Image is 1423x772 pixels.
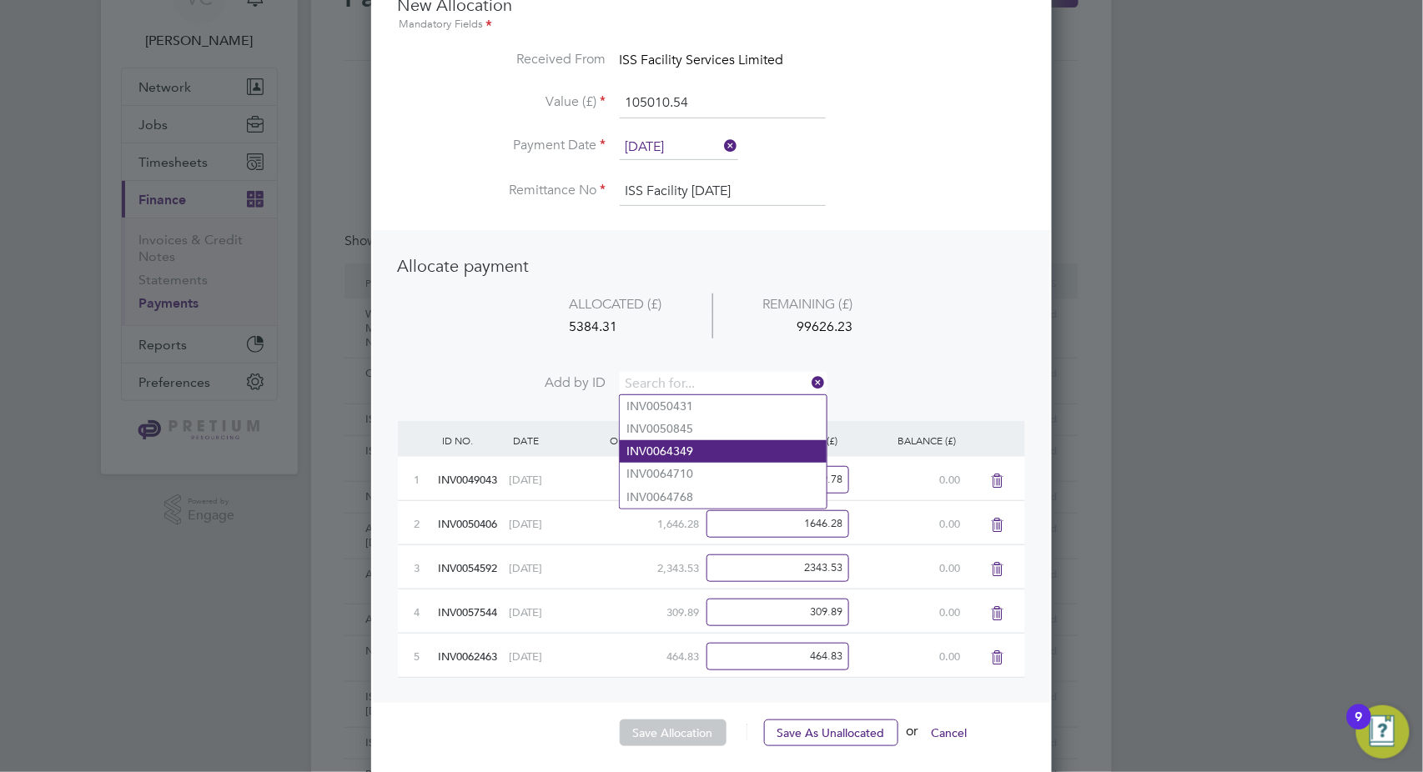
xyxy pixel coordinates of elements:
[415,634,438,677] div: 5
[581,457,699,500] div: 619.78
[842,634,960,677] div: 0.00
[438,501,509,544] div: INV0050406
[438,545,509,589] div: INV0054592
[842,501,960,544] div: 0.00
[620,395,827,418] li: INV0050431
[581,501,699,544] div: 1,646.28
[581,589,699,633] div: 309.89
[620,719,727,746] button: Save Allocation
[842,457,960,500] div: 0.00
[842,545,960,589] div: 0.00
[1356,705,1410,759] button: Open Resource Center, 9 new notifications
[918,719,981,746] button: Cancel
[842,421,960,459] div: BALANCE (£)
[398,51,606,68] label: Received From
[620,135,738,160] input: Select one
[415,501,438,544] div: 2
[510,501,581,544] div: [DATE]
[510,421,581,459] div: DATE
[620,463,827,485] li: INV0064710
[510,545,581,589] div: [DATE]
[581,634,699,677] div: 464.83
[438,457,509,500] div: INV0049043
[415,457,438,500] div: 1
[581,545,699,589] div: 2,343.53
[398,16,1025,34] div: Mandatory Fields
[620,52,784,68] span: ISS Facility Services Limited
[520,316,712,338] div: 5384.31
[510,457,581,500] div: [DATE]
[510,634,581,677] div: [DATE]
[398,93,606,111] label: Value (£)
[520,293,712,316] div: ALLOCATED (£)
[620,372,826,397] input: Search for...
[581,421,699,459] div: OUTSTANDING (£)
[398,182,606,199] label: Remittance No
[438,589,509,633] div: INV0057544
[764,719,898,746] button: Save As Unallocated
[415,589,438,633] div: 4
[620,418,827,440] li: INV0050845
[620,440,827,463] li: INV0064349
[620,486,827,509] li: INV0064768
[438,421,509,459] div: ID NO.
[842,589,960,633] div: 0.00
[712,293,903,316] div: REMAINING (£)
[546,374,606,392] span: Add by ID
[1355,717,1363,739] div: 9
[398,719,1025,763] li: or
[510,589,581,633] div: [DATE]
[712,316,903,338] div: 99626.23
[398,255,1025,277] h3: Allocate payment
[398,137,606,154] label: Payment Date
[415,545,438,589] div: 3
[438,634,509,677] div: INV0062463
